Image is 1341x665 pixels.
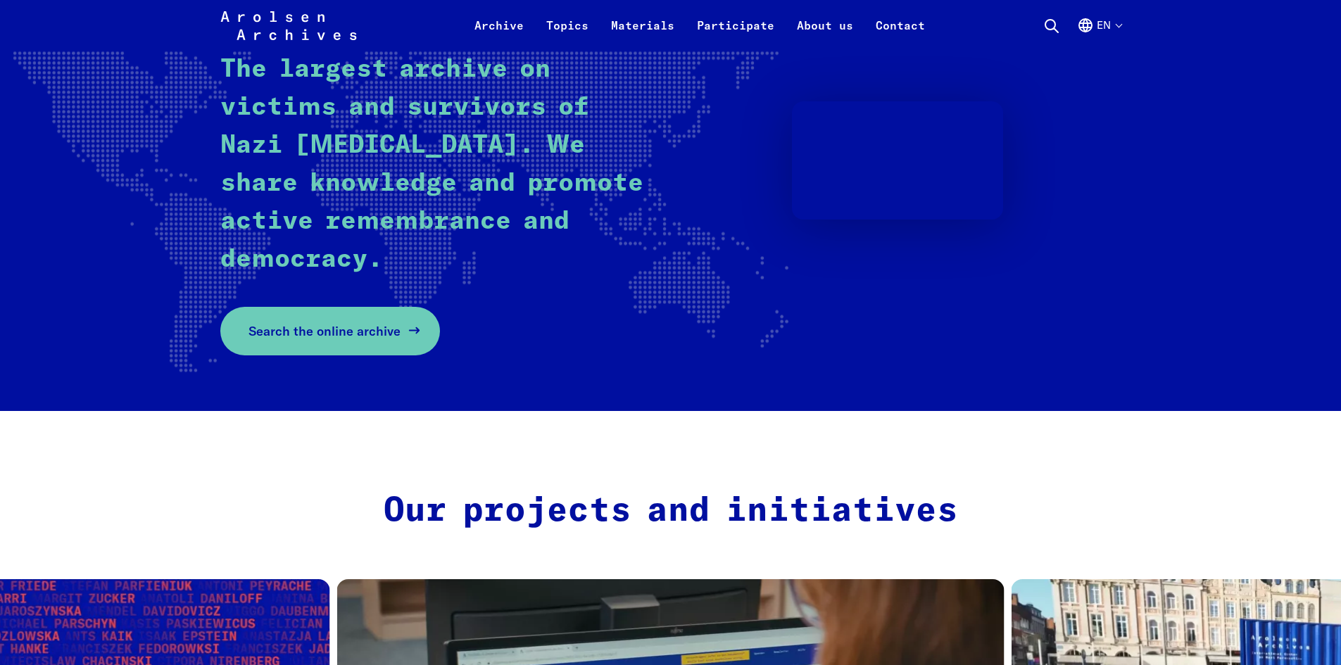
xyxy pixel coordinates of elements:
a: About us [786,17,864,51]
a: Search the online archive [220,307,440,355]
button: English, language selection [1077,17,1121,51]
a: Topics [535,17,600,51]
nav: Primary [463,8,936,42]
a: Materials [600,17,686,51]
p: The largest archive on victims and survivors of Nazi [MEDICAL_DATA]. We share knowledge and promo... [220,51,646,279]
a: Contact [864,17,936,51]
a: Participate [686,17,786,51]
h2: Our projects and initiatives [373,491,969,532]
span: Search the online archive [248,322,401,341]
a: Archive [463,17,535,51]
